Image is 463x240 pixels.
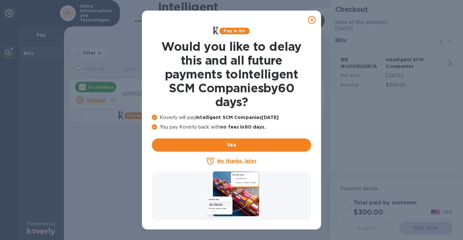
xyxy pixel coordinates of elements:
p: You pay Koverly back with [152,124,311,131]
b: no fees in 60 days . [220,124,265,130]
b: Intelligent SCM Companies [DATE] [196,115,279,120]
h1: Would you like to delay this and all future payments to Intelligent SCM Companies by 60 days ? [152,40,311,109]
span: Yes [157,141,306,149]
p: Koverly will pay [152,114,311,121]
button: Yes [152,138,311,152]
u: No thanks, later [217,158,256,164]
b: Pay in 60 [224,28,245,33]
